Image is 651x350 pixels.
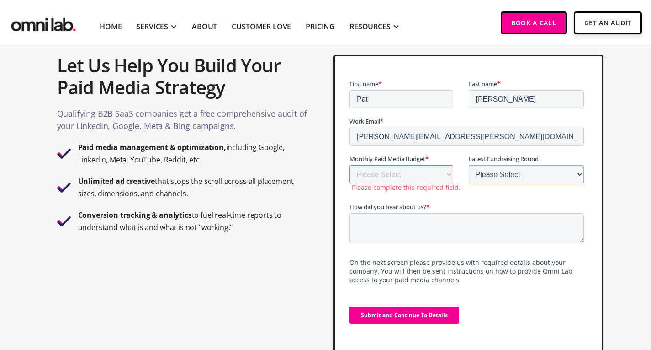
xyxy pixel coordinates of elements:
[574,11,642,34] a: Get An Audit
[501,11,567,34] a: Book a Call
[78,210,282,232] strong: to fuel real-time reports to understand what is and what is not "working."
[78,142,285,165] strong: including Google, LinkedIn, Meta, YouTube, Reddit, etc.
[100,21,122,32] a: Home
[192,21,217,32] a: About
[9,11,78,34] img: Omni Lab: B2B SaaS Demand Generation Agency
[78,176,294,199] strong: that stops the scroll across all placement sizes, dimensions, and channels.
[78,142,226,152] strong: Paid media management & optimization,
[306,21,335,32] a: Pricing
[136,21,168,32] div: SERVICES
[349,21,391,32] div: RESOURCES
[57,108,309,137] p: Qualifying B2B SaaS companies get a free comprehensive audit of your LinkedIn, Google, Meta & Bin...
[349,79,587,332] iframe: Form 0
[57,50,309,103] h2: Let Us Help You Build Your Paid Media Strategy
[78,210,192,220] strong: Conversion tracking & analytics
[9,11,78,34] a: home
[78,176,155,186] strong: Unlimited ad creative
[232,21,291,32] a: Customer Love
